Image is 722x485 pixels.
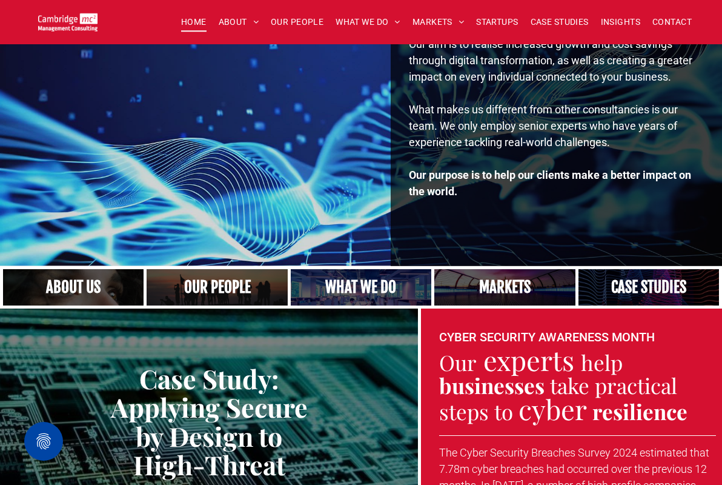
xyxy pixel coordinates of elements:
a: STARTUPS [470,13,524,32]
span: take practical steps to [439,371,677,426]
a: Close up of woman's face, centered on her eyes [3,269,144,306]
a: A crowd in silhouette at sunset, on a rise or lookout point [147,269,287,306]
span: Our [439,348,477,376]
span: What makes us different from other consultancies is our team. We only employ senior experts who h... [409,103,678,149]
a: Your Business Transformed | Cambridge Management Consulting [38,15,98,27]
a: Our Markets | Cambridge Management Consulting [434,269,575,306]
span: cyber [518,390,587,427]
a: INSIGHTS [595,13,646,32]
a: HOME [175,13,213,32]
span: experts [483,341,574,378]
a: ABOUT [213,13,265,32]
img: Go to Homepage [38,13,98,31]
a: CASE STUDIES | See an Overview of All Our Case Studies | Cambridge Management Consulting [578,269,719,306]
strong: Our purpose is to help our clients make a better impact on the world. [409,169,691,198]
span: help [581,348,623,376]
a: OUR PEOPLE [265,13,330,32]
a: CONTACT [646,13,698,32]
strong: businesses [439,371,545,400]
strong: resilience [592,397,687,426]
a: WHAT WE DO [330,13,406,32]
font: CYBER SECURITY AWARENESS MONTH [439,330,655,344]
span: Our aim is to realise increased growth and cost savings through digital transformation, as well a... [409,38,692,83]
a: MARKETS [406,13,470,32]
a: A yoga teacher lifting his whole body off the ground in the peacock pose [286,268,436,307]
a: CASE STUDIES [525,13,595,32]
